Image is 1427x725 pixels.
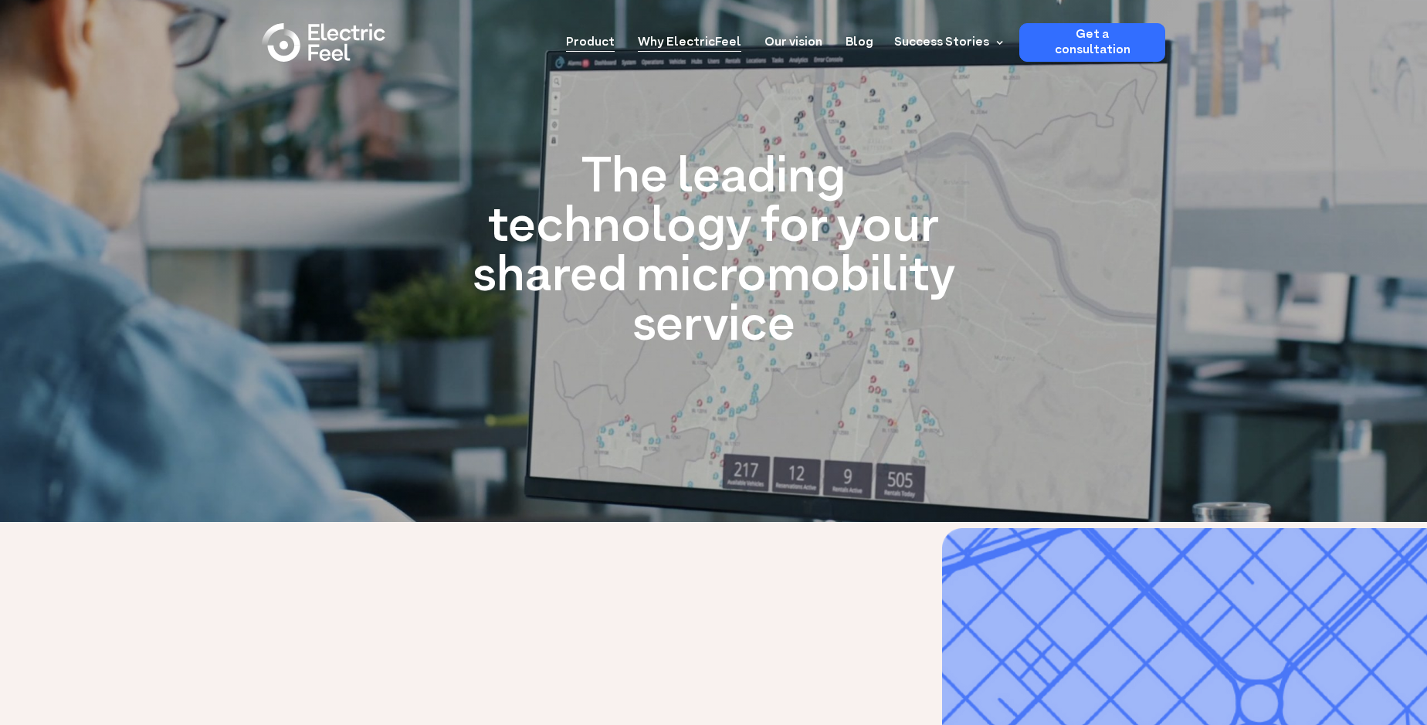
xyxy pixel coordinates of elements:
h1: The leading technology for your shared micromobility service [466,154,961,352]
div: Success Stories [894,33,989,52]
a: Our vision [764,23,822,52]
iframe: Chatbot [1325,623,1405,703]
div: Success Stories [885,23,1008,62]
a: Get a consultation [1019,23,1165,62]
a: Blog [846,23,873,52]
a: Why ElectricFeel [638,23,741,52]
input: Submit [58,61,133,90]
a: Product [566,23,615,52]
